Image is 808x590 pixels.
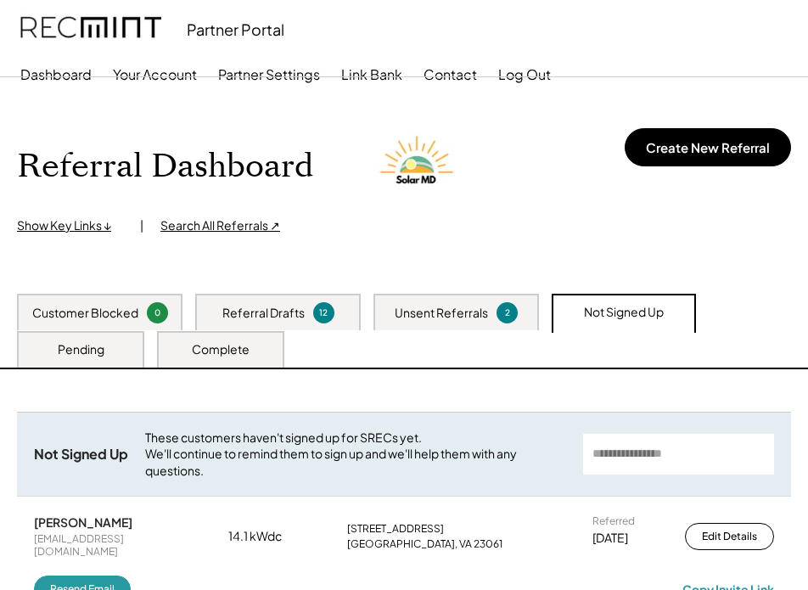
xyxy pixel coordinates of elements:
[316,306,332,319] div: 12
[424,58,477,92] button: Contact
[34,532,195,559] div: [EMAIL_ADDRESS][DOMAIN_NAME]
[17,147,313,187] h1: Referral Dashboard
[685,523,774,550] button: Edit Details
[347,537,502,551] div: [GEOGRAPHIC_DATA], VA 23061
[192,341,250,358] div: Complete
[499,306,515,319] div: 2
[34,514,132,530] div: [PERSON_NAME]
[187,20,284,39] div: Partner Portal
[113,58,197,92] button: Your Account
[625,128,791,166] button: Create New Referral
[228,528,313,545] div: 14.1 kWdc
[58,341,104,358] div: Pending
[222,305,305,322] div: Referral Drafts
[373,120,466,213] img: Solar%20MD%20LOgo.png
[498,58,551,92] button: Log Out
[395,305,488,322] div: Unsent Referrals
[140,217,143,234] div: |
[145,430,566,480] div: These customers haven't signed up for SRECs yet. We'll continue to remind them to sign up and we'...
[584,304,664,321] div: Not Signed Up
[592,514,635,528] div: Referred
[17,217,123,234] div: Show Key Links ↓
[20,58,92,92] button: Dashboard
[341,58,402,92] button: Link Bank
[592,530,628,547] div: [DATE]
[218,58,320,92] button: Partner Settings
[347,522,444,536] div: [STREET_ADDRESS]
[160,217,280,234] div: Search All Referrals ↗
[149,306,166,319] div: 0
[32,305,138,322] div: Customer Blocked
[34,446,128,464] div: Not Signed Up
